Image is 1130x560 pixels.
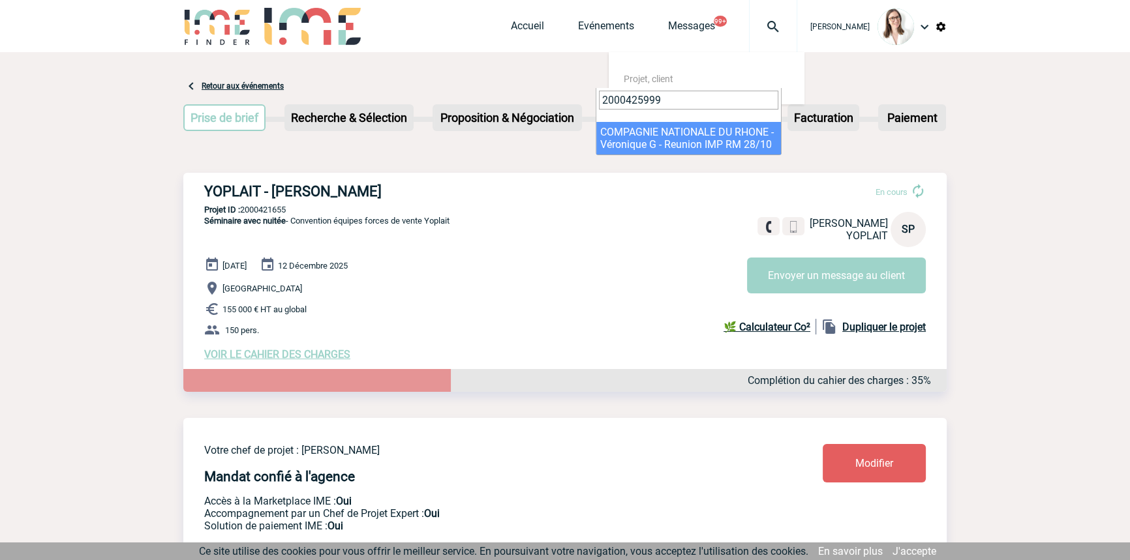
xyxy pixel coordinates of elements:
h4: Mandat confié à l'agence [204,469,355,484]
p: Votre chef de projet : [PERSON_NAME] [204,444,746,456]
span: Ce site utilise des cookies pour vous offrir le meilleur service. En poursuivant votre navigation... [199,545,808,557]
p: 2000421655 [183,205,947,214]
span: Séminaire avec nuitée [204,216,286,226]
span: [DATE] [222,261,247,271]
button: 99+ [714,16,727,27]
p: Proposition & Négociation [434,106,581,130]
p: Prise de brief [185,106,264,130]
li: COMPAGNIE NATIONALE DU RHONE - Véronique G - Reunion IMP RM 28/10 [596,122,781,155]
span: YOPLAIT [846,229,888,242]
span: [PERSON_NAME] [810,22,870,31]
span: En cours [876,187,908,197]
b: Oui [336,495,352,507]
button: Envoyer un message au client [747,258,926,293]
a: VOIR LE CAHIER DES CHARGES [204,348,350,361]
span: Projet, client [624,74,673,84]
p: Facturation [789,106,859,130]
b: Oui [328,520,343,532]
a: J'accepte [893,545,936,557]
p: Recherche & Sélection [286,106,412,130]
span: 155 000 € HT au global [222,304,307,314]
img: 122719-0.jpg [878,8,914,45]
span: 150 pers. [225,325,259,335]
p: Conformité aux process achat client, Prise en charge de la facturation, Mutualisation de plusieur... [204,520,746,532]
p: Paiement [879,106,945,130]
b: Dupliquer le projet [842,321,926,333]
span: [PERSON_NAME] [810,217,888,229]
img: portable.png [787,221,799,233]
b: Oui [424,507,440,520]
a: Messages [668,20,715,38]
p: Accès à la Marketplace IME : [204,495,746,507]
a: Evénements [578,20,634,38]
img: IME-Finder [183,8,251,45]
img: fixe.png [763,221,774,233]
span: 12 Décembre 2025 [278,261,348,271]
img: file_copy-black-24dp.png [821,319,837,334]
span: - Convention équipes forces de vente Yoplait [204,216,450,226]
p: Prestation payante [204,507,746,520]
a: 🌿 Calculateur Co² [724,319,816,334]
span: [GEOGRAPHIC_DATA] [222,284,302,293]
span: SP [902,223,915,235]
h3: YOPLAIT - [PERSON_NAME] [204,183,596,199]
span: Modifier [855,457,893,469]
b: 🌿 Calculateur Co² [724,321,810,333]
a: Retour aux événements [202,81,284,91]
b: Projet ID : [204,205,240,214]
a: En savoir plus [818,545,883,557]
a: Accueil [511,20,544,38]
